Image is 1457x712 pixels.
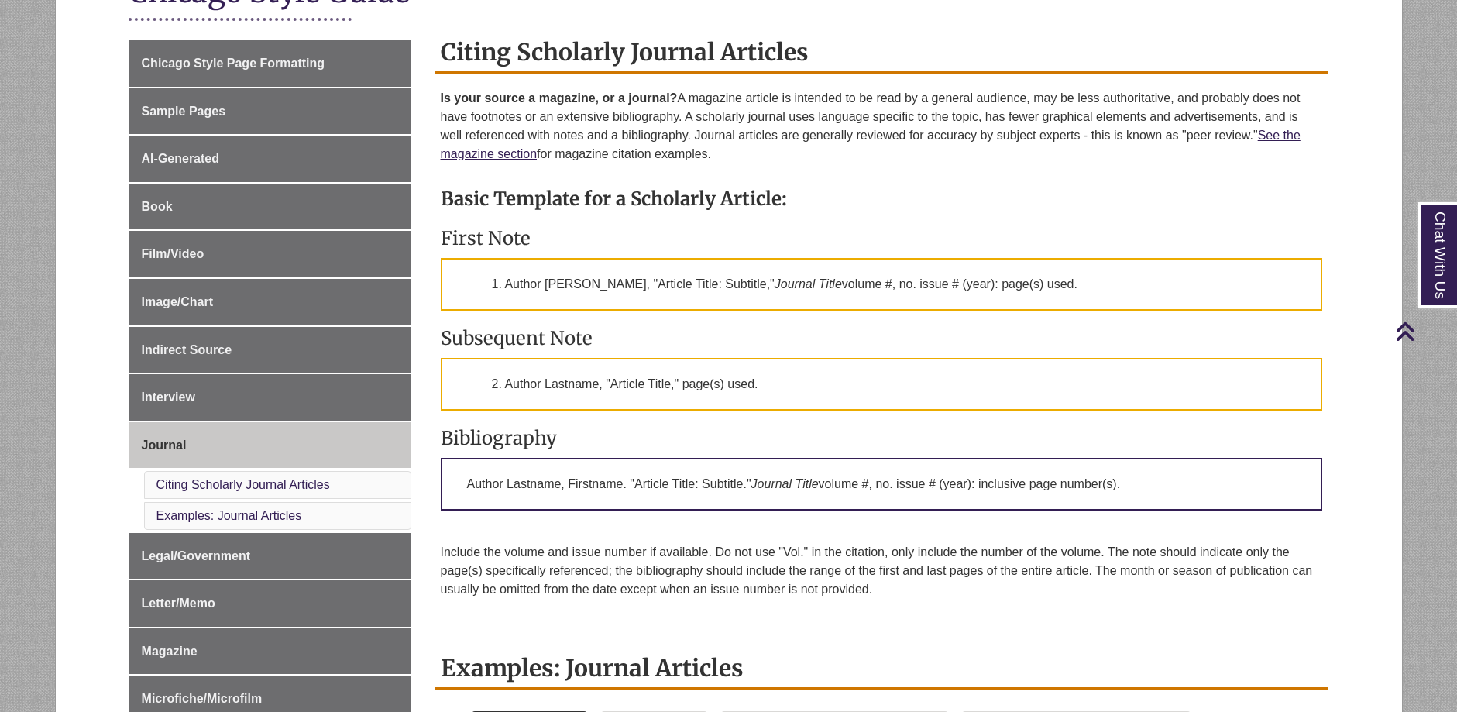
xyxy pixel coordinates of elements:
p: Author Lastname, Firstname. "Article Title: Subtitle." volume #, no. issue # (year): inclusive pa... [441,458,1323,511]
a: Book [129,184,411,230]
span: AI-Generated [142,152,219,165]
span: Image/Chart [142,295,213,308]
p: 2. Author Lastname, "Article Title," page(s) used. [441,358,1323,411]
a: Indirect Source [129,327,411,373]
strong: Is your source a magazine, or a journal? [441,91,678,105]
span: Book [142,200,173,213]
p: A magazine article is intended to be read by a general audience, may be less authoritative, and p... [441,89,1323,163]
span: Sample Pages [142,105,226,118]
a: Citing Scholarly Journal Articles [156,478,330,491]
a: Film/Video [129,231,411,277]
a: See the magazine section [441,129,1301,160]
em: Journal Title [751,477,819,490]
h3: Subsequent Note [441,326,1323,350]
a: Examples: Journal Articles [156,509,302,522]
em: Journal Title [775,277,842,291]
span: Legal/Government [142,549,250,562]
h3: Bibliography [441,426,1323,450]
strong: Basic Template for a Scholarly Article: [441,187,787,211]
span: Letter/Memo [142,597,215,610]
span: Microfiche/Microfilm [142,692,263,705]
span: Journal [142,439,187,452]
span: Chicago Style Page Formatting [142,57,325,70]
a: Magazine [129,628,411,675]
p: 1. Author [PERSON_NAME], "Article Title: Subtitle," volume #, no. issue # (year): page(s) used. [441,258,1323,311]
h2: Citing Scholarly Journal Articles [435,33,1329,74]
a: Letter/Memo [129,580,411,627]
span: Interview [142,390,195,404]
a: Sample Pages [129,88,411,135]
a: Back to Top [1395,321,1453,342]
a: Interview [129,374,411,421]
h3: First Note [441,226,1323,250]
a: Chicago Style Page Formatting [129,40,411,87]
a: Legal/Government [129,533,411,580]
a: Image/Chart [129,279,411,325]
a: AI-Generated [129,136,411,182]
span: Film/Video [142,247,204,260]
span: Indirect Source [142,343,232,356]
h2: Examples: Journal Articles [435,648,1329,690]
p: Include the volume and issue number if available. Do not use "Vol." in the citation, only include... [441,543,1323,599]
span: Magazine [142,645,198,658]
a: Journal [129,422,411,469]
